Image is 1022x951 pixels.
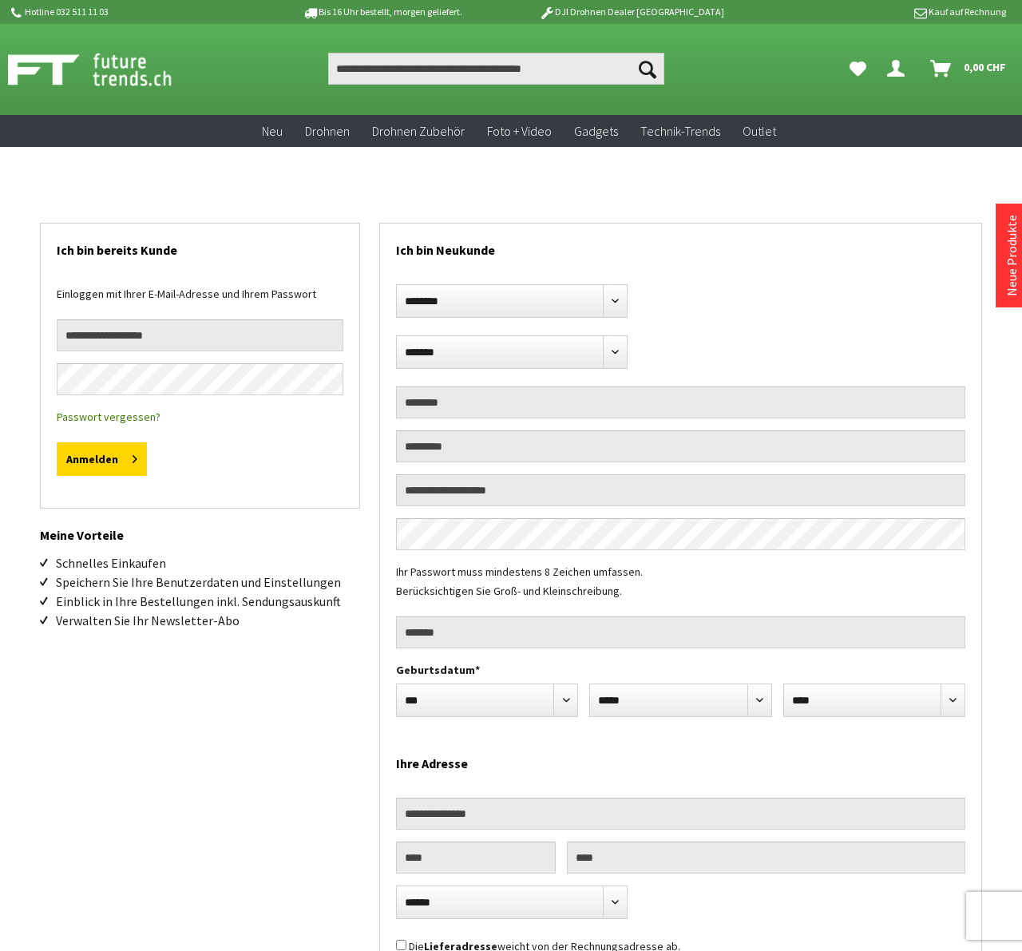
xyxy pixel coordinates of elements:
[57,224,343,268] h2: Ich bin bereits Kunde
[487,123,552,139] span: Foto + Video
[563,115,629,148] a: Gadgets
[731,115,787,148] a: Outlet
[57,410,160,424] a: Passwort vergessen?
[294,115,361,148] a: Drohnen
[8,50,207,89] img: Shop Futuretrends - zur Startseite wechseln
[305,123,350,139] span: Drohnen
[251,115,294,148] a: Neu
[842,53,874,85] a: Meine Favoriten
[476,115,563,148] a: Foto + Video
[924,53,1014,85] a: Warenkorb
[257,2,506,22] p: Bis 16 Uhr bestellt, morgen geliefert.
[629,115,731,148] a: Technik-Trends
[396,660,965,680] label: Geburtsdatum*
[396,562,965,616] div: Ihr Passwort muss mindestens 8 Zeichen umfassen. Berücksichtigen Sie Groß- und Kleinschreibung.
[56,573,360,592] li: Speichern Sie Ihre Benutzerdaten und Einstellungen
[372,123,465,139] span: Drohnen Zubehör
[57,284,343,319] div: Einloggen mit Ihrer E-Mail-Adresse und Ihrem Passwort
[56,592,360,611] li: Einblick in Ihre Bestellungen inkl. Sendungsauskunft
[40,509,360,545] h2: Meine Vorteile
[56,553,360,573] li: Schnelles Einkaufen
[8,2,257,22] p: Hotline 032 511 11 03
[56,611,360,630] li: Verwalten Sie Ihr Newsletter-Abo
[881,53,917,85] a: Dein Konto
[262,123,283,139] span: Neu
[631,53,664,85] button: Suchen
[57,442,147,476] button: Anmelden
[396,224,965,268] h2: Ich bin Neukunde
[640,123,720,139] span: Technik-Trends
[1004,215,1020,296] a: Neue Produkte
[756,2,1005,22] p: Kauf auf Rechnung
[361,115,476,148] a: Drohnen Zubehör
[964,54,1006,80] span: 0,00 CHF
[743,123,776,139] span: Outlet
[574,123,618,139] span: Gadgets
[328,53,664,85] input: Produkt, Marke, Kategorie, EAN, Artikelnummer…
[507,2,756,22] p: DJI Drohnen Dealer [GEOGRAPHIC_DATA]
[396,737,965,782] h2: Ihre Adresse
